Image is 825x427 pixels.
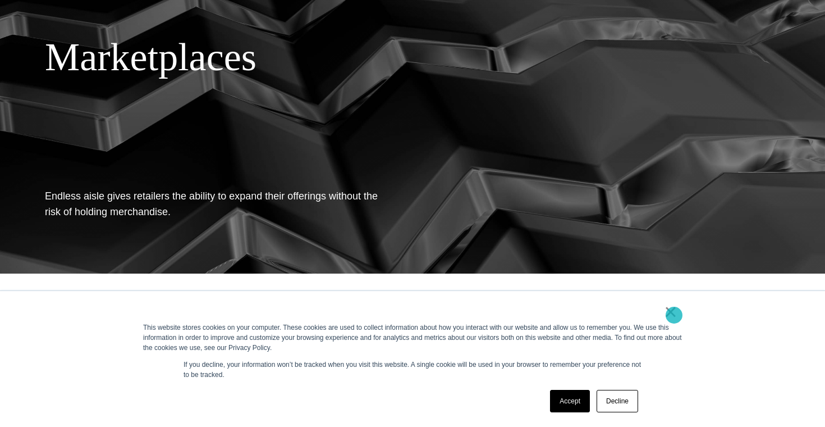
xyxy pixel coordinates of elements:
div: Marketplaces [45,34,685,80]
h1: Endless aisle gives retailers the ability to expand their offerings without the risk of holding m... [45,188,382,220]
div: This website stores cookies on your computer. These cookies are used to collect information about... [143,322,682,353]
p: If you decline, your information won’t be tracked when you visit this website. A single cookie wi... [184,360,641,380]
a: Accept [550,390,590,412]
a: Decline [597,390,638,412]
a: × [664,307,677,317]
